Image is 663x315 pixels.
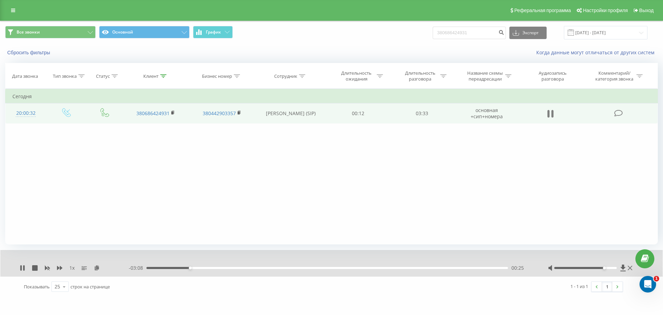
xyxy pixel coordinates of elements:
[402,70,439,82] div: Длительность разговора
[69,265,75,271] span: 1 x
[99,26,190,38] button: Основной
[454,103,520,123] td: основная +сип+номера
[5,49,54,56] button: Сбросить фильтры
[640,276,656,293] iframe: Intercom live chat
[12,106,39,120] div: 20:00:32
[570,283,588,290] div: 1 - 1 из 1
[594,70,635,82] div: Комментарий/категория звонка
[583,8,628,13] span: Настройки профиля
[274,73,297,79] div: Сотрудник
[602,282,612,291] a: 1
[6,90,658,103] td: Сегодня
[193,26,233,38] button: График
[12,73,38,79] div: Дата звонка
[326,103,390,123] td: 00:12
[255,103,326,123] td: [PERSON_NAME] (SIP)
[143,73,158,79] div: Клиент
[206,30,221,35] span: График
[53,73,77,79] div: Тип звонка
[70,284,110,290] span: строк на странице
[203,110,236,117] a: 380442903357
[390,103,453,123] td: 03:33
[24,284,50,290] span: Показывать
[338,70,375,82] div: Длительность ожидания
[514,8,571,13] span: Реферальная программа
[17,29,40,35] span: Все звонки
[530,70,575,82] div: Аудиозапись разговора
[5,26,96,38] button: Все звонки
[603,267,606,269] div: Accessibility label
[129,265,146,271] span: - 03:08
[433,27,506,39] input: Поиск по номеру
[96,73,110,79] div: Статус
[467,70,503,82] div: Название схемы переадресации
[136,110,170,117] a: 380686424931
[511,265,524,271] span: 00:25
[654,276,659,281] span: 1
[189,267,192,269] div: Accessibility label
[202,73,232,79] div: Бизнес номер
[55,283,60,290] div: 25
[639,8,654,13] span: Выход
[536,49,658,56] a: Когда данные могут отличаться от других систем
[509,27,547,39] button: Экспорт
